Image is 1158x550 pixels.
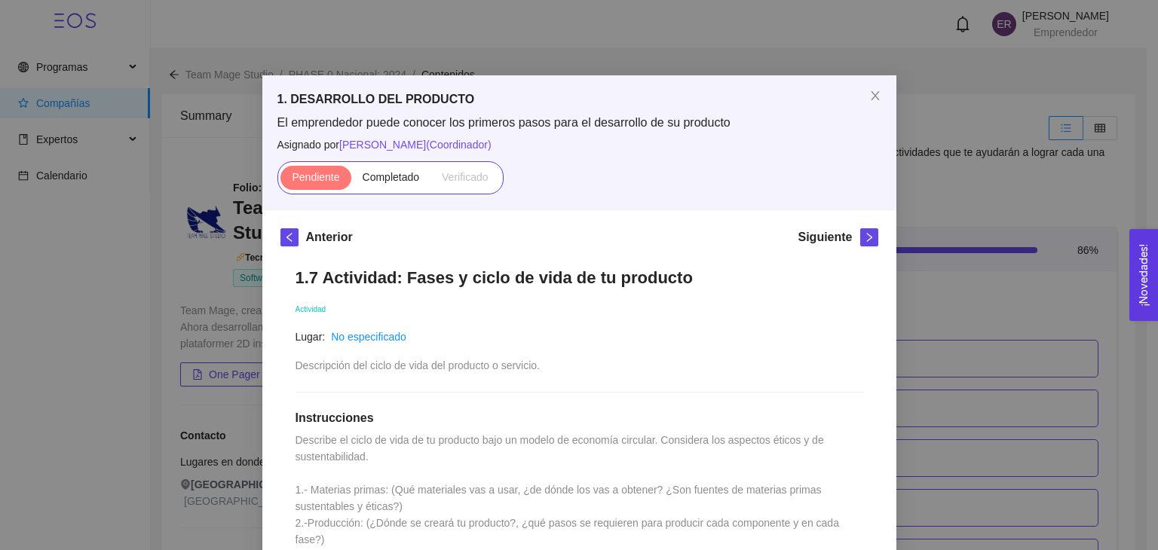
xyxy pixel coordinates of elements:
[869,90,881,102] span: close
[292,171,339,183] span: Pendiente
[280,228,299,246] button: left
[331,331,406,343] a: No especificado
[798,228,852,246] h5: Siguiente
[339,139,492,151] span: [PERSON_NAME] ( Coordinador )
[296,411,863,426] h1: Instrucciones
[442,171,488,183] span: Verificado
[277,136,881,153] span: Asignado por
[306,228,353,246] h5: Anterior
[296,359,541,371] span: Descripción del ciclo de vida del producto o servicio.
[854,75,896,118] button: Close
[277,90,881,108] h5: 1. DESARROLLO DEL PRODUCTO
[861,232,878,243] span: right
[296,305,326,313] span: Actividad
[277,115,881,131] span: El emprendedor puede conocer los primeros pasos para el desarrollo de su producto
[860,228,878,246] button: right
[1129,229,1158,321] button: Open Feedback Widget
[296,267,863,288] h1: 1.7 Actividad: Fases y ciclo de vida de tu producto
[363,171,420,183] span: Completado
[281,232,298,243] span: left
[296,328,326,345] article: Lugar:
